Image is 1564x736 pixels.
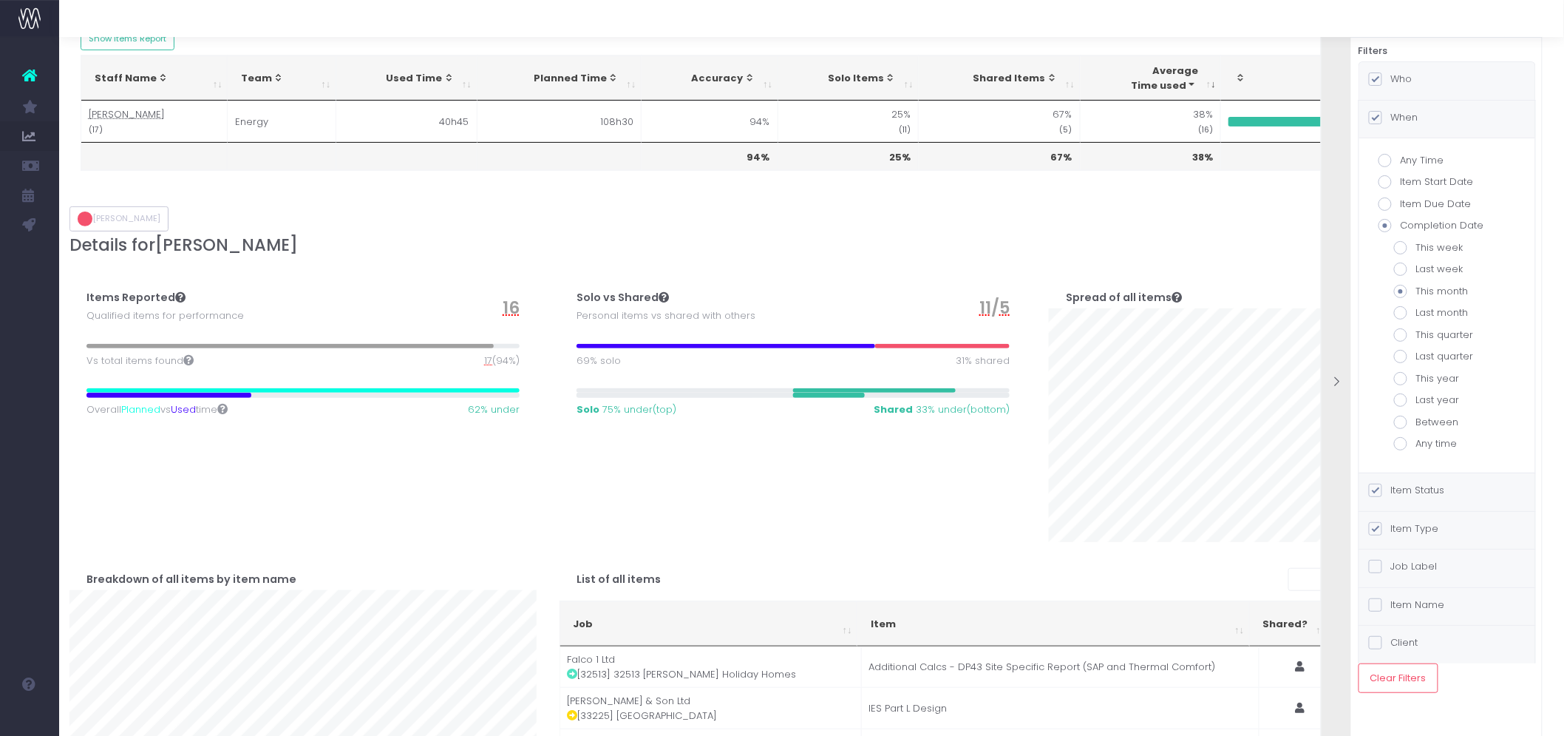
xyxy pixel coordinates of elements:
label: Item Start Date [1378,175,1516,189]
small: (11) [899,122,911,135]
th: Team: activate to sort column ascending [228,55,336,101]
button: Clear Filters [1359,664,1438,693]
span: Qualified items for performance [86,308,244,323]
label: This month [1394,284,1500,299]
th: 67% [919,142,1081,170]
label: Item Name [1369,598,1445,612]
label: Last week [1394,262,1500,277]
th: Accuracy: activate to sort column ascending [642,55,778,101]
button: [PERSON_NAME] [69,206,169,232]
th: 94% [642,142,778,170]
div: Team [241,71,313,86]
div: Used Time [350,71,455,86]
div: Shared Items [932,71,1058,86]
th: Shared Items: activate to sort column ascending [919,55,1081,101]
span: [PERSON_NAME] & Son Ltd [568,694,691,709]
span: 75% under [602,402,653,417]
span: [32513] 32513 [PERSON_NAME] Holiday Homes [568,667,797,682]
th: Job: activate to sort column ascending [560,601,858,646]
div: Planned Time [491,71,619,86]
button: Show Items Report [81,27,175,50]
div: Solo Items [792,71,897,86]
span: (94%) [484,354,520,368]
strong: Shared [874,402,913,416]
td: IES Part L Design [862,687,1259,729]
label: Item Type [1369,521,1439,536]
span: [PERSON_NAME] [155,235,299,255]
label: When [1369,110,1418,125]
span: Used [171,402,196,417]
span: Vs total items found [86,354,194,368]
span: 11 [979,295,991,320]
label: Between [1394,415,1500,430]
span: 69% solo [577,354,621,368]
label: This quarter [1394,328,1500,342]
label: Any Time [1378,153,1516,168]
td: 67% [919,101,1081,142]
div: Staff Name [95,71,205,86]
th: Used Time: activate to sort column ascending [336,55,477,101]
h4: Spread of all items [1067,291,1183,304]
small: (16) [1198,122,1213,135]
th: Planned Time: activate to sort column ascending [477,55,642,101]
h4: List of all items [577,573,661,586]
span: (top) [577,402,676,417]
label: Last year [1394,393,1500,408]
small: (17) [89,122,103,135]
th: Shared?: activate to sort column ascending [1250,601,1331,646]
label: Job Label [1369,559,1438,574]
span: 5 [999,295,1010,320]
label: Completion Date [1378,218,1516,233]
td: 108h30 [477,101,642,142]
span: Falco 1 Ltd [568,652,616,667]
h4: Breakdown of all items by item name [86,573,296,586]
div: Average Time used [1094,64,1199,92]
h3: Details for [69,235,1517,255]
span: 33% under [916,402,967,417]
abbr: [PERSON_NAME] [89,107,165,121]
td: Additional Calcs - DP43 Site Specific Report (SAP and Thermal Comfort) [862,646,1259,687]
th: : activate to sort column ascending [1221,55,1506,101]
img: images/default_profile_image.png [18,706,41,729]
td: Energy [228,101,336,142]
label: Client [1369,635,1418,650]
th: 38% [1081,142,1222,170]
label: This week [1394,240,1500,255]
th: 25% [778,142,919,170]
td: 25% [778,101,919,142]
span: (bottom) [874,402,1010,417]
label: Any time [1394,436,1500,451]
span: Overall vs time [86,402,228,417]
h6: Filters [1359,45,1536,57]
strong: Solo [577,402,599,416]
label: Who [1369,72,1412,87]
span: Personal items vs shared with others [577,308,755,323]
th: Solo Items: activate to sort column ascending [778,55,919,101]
h4: Items Reported [86,291,186,304]
span: 62% under [468,402,520,417]
span: 31% shared [956,354,1010,368]
td: 40h45 [336,101,477,142]
th: Staff Name: activate to sort column ascending [81,55,228,101]
h4: Solo vs Shared [577,291,669,304]
label: Item Due Date [1378,197,1516,212]
label: Item Status [1369,483,1445,498]
span: Planned [121,402,160,417]
td: 94% [642,101,778,142]
span: 16 [503,295,520,320]
span: [33225] [GEOGRAPHIC_DATA] [568,709,718,723]
th: AverageTime used: activate to sort column ascending [1081,55,1222,101]
label: Last quarter [1394,349,1500,364]
label: Last month [1394,305,1500,320]
th: Item: activate to sort column ascending [857,601,1250,646]
span: / [979,295,1010,320]
span: 17 [484,354,492,368]
td: 38% [1081,101,1222,142]
label: This year [1394,371,1500,386]
small: (5) [1060,122,1072,135]
div: Accuracy [655,71,755,86]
